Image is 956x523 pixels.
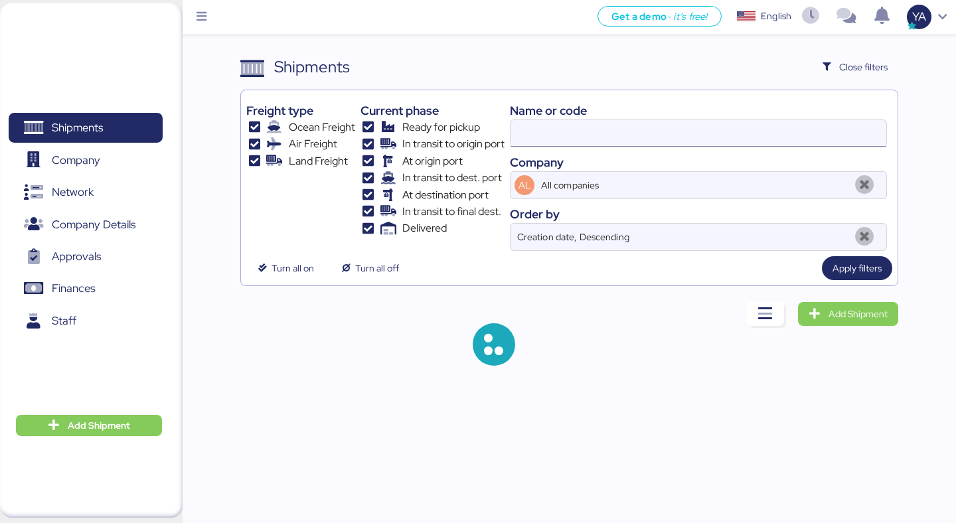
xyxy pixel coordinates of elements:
[538,172,848,198] input: AL
[833,260,882,276] span: Apply filters
[289,153,348,169] span: Land Freight
[52,215,135,234] span: Company Details
[402,136,505,152] span: In transit to origin port
[9,306,163,336] a: Staff
[510,102,887,119] div: Name or code
[402,170,502,186] span: In transit to dest. port
[839,59,888,75] span: Close filters
[822,256,892,280] button: Apply filters
[52,118,103,137] span: Shipments
[9,273,163,304] a: Finances
[402,153,463,169] span: At origin port
[16,415,162,436] button: Add Shipment
[246,256,325,280] button: Turn all on
[510,153,887,171] div: Company
[272,260,314,276] span: Turn all on
[402,119,480,135] span: Ready for pickup
[829,306,888,322] span: Add Shipment
[52,183,94,202] span: Network
[274,55,350,79] div: Shipments
[510,205,887,223] div: Order by
[289,136,337,152] span: Air Freight
[402,204,501,220] span: In transit to final dest.
[912,8,926,25] span: YA
[9,145,163,175] a: Company
[360,102,505,119] div: Current phase
[52,151,100,170] span: Company
[9,177,163,208] a: Network
[52,311,76,331] span: Staff
[402,220,447,236] span: Delivered
[355,260,399,276] span: Turn all off
[191,6,213,29] button: Menu
[246,102,355,119] div: Freight type
[9,209,163,240] a: Company Details
[812,55,898,79] button: Close filters
[52,247,101,266] span: Approvals
[9,242,163,272] a: Approvals
[330,256,410,280] button: Turn all off
[518,178,531,192] span: AL
[289,119,355,135] span: Ocean Freight
[798,302,898,326] a: Add Shipment
[402,187,489,203] span: At destination port
[52,279,95,298] span: Finances
[761,9,791,23] div: English
[68,417,130,433] span: Add Shipment
[9,113,163,143] a: Shipments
